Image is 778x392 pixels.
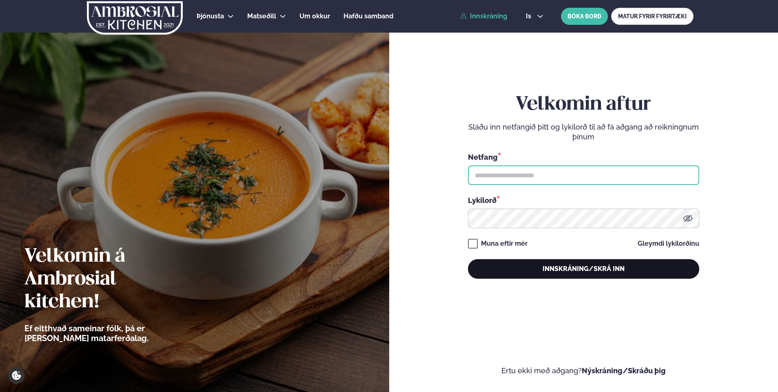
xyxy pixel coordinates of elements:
[344,11,393,21] a: Hafðu samband
[344,12,393,20] span: Hafðu samband
[247,11,276,21] a: Matseðill
[611,8,694,25] a: MATUR FYRIR FYRIRTÆKI
[197,11,224,21] a: Þjónusta
[468,122,699,142] p: Sláðu inn netfangið þitt og lykilorð til að fá aðgang að reikningnum þínum
[561,8,608,25] button: BÓKA BORÐ
[638,240,699,247] a: Gleymdi lykilorðinu
[86,1,184,35] img: logo
[24,324,194,343] p: Ef eitthvað sameinar fólk, þá er [PERSON_NAME] matarferðalag.
[299,12,330,20] span: Um okkur
[197,12,224,20] span: Þjónusta
[468,195,699,205] div: Lykilorð
[247,12,276,20] span: Matseðill
[526,13,534,20] span: is
[414,366,754,376] p: Ertu ekki með aðgang?
[299,11,330,21] a: Um okkur
[582,366,666,375] a: Nýskráning/Skráðu þig
[468,93,699,116] h2: Velkomin aftur
[468,259,699,279] button: Innskráning/Skrá inn
[8,367,25,384] a: Cookie settings
[519,13,550,20] button: is
[468,152,699,162] div: Netfang
[460,13,507,20] a: Innskráning
[24,245,194,314] h2: Velkomin á Ambrosial kitchen!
